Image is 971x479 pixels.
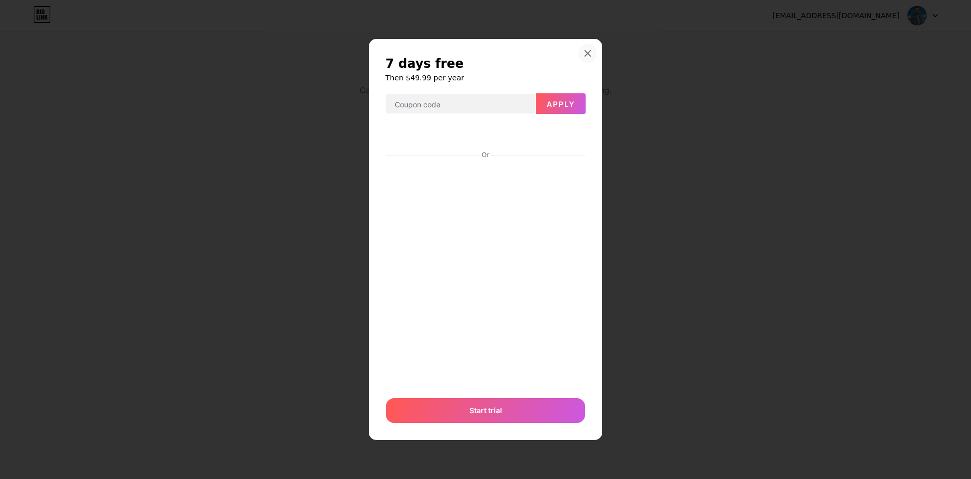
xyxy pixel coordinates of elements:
iframe: Cadre de bouton sécurisé pour le paiement [386,123,585,148]
h6: Then $49.99 per year [385,73,586,83]
span: Apply [547,100,575,108]
span: 7 days free [385,55,464,72]
button: Apply [536,93,586,114]
div: Or [480,151,491,159]
iframe: Cadre de saisie sécurisé pour le paiement [384,160,587,388]
input: Coupon code [386,94,535,115]
span: Start trial [469,405,502,416]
